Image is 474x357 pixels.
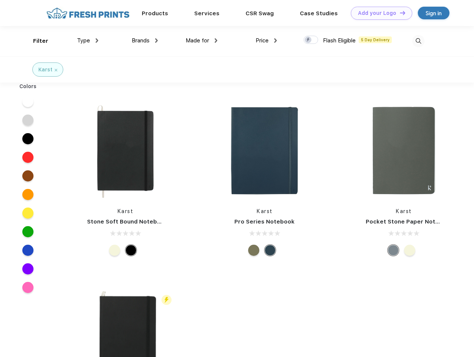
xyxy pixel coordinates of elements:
[76,101,175,200] img: func=resize&h=266
[359,36,392,43] span: 5 Day Delivery
[256,37,269,44] span: Price
[248,245,259,256] div: Olive
[400,11,405,15] img: DT
[44,7,132,20] img: fo%20logo%202.webp
[404,245,415,256] div: Beige
[132,37,150,44] span: Brands
[265,245,276,256] div: Navy
[246,10,274,17] a: CSR Swag
[234,218,295,225] a: Pro Series Notebook
[388,245,399,256] div: Gray
[125,245,137,256] div: Black
[323,37,356,44] span: Flash Eligible
[14,83,42,90] div: Colors
[274,38,277,43] img: dropdown.png
[55,69,57,71] img: filter_cancel.svg
[87,218,168,225] a: Stone Soft Bound Notebook
[142,10,168,17] a: Products
[418,7,449,19] a: Sign in
[358,10,396,16] div: Add your Logo
[194,10,220,17] a: Services
[109,245,120,256] div: Beige
[186,37,209,44] span: Made for
[257,208,273,214] a: Karst
[396,208,412,214] a: Karst
[38,66,52,74] div: Karst
[412,35,425,47] img: desktop_search.svg
[96,38,98,43] img: dropdown.png
[77,37,90,44] span: Type
[33,37,48,45] div: Filter
[366,218,454,225] a: Pocket Stone Paper Notebook
[215,38,217,43] img: dropdown.png
[161,295,172,305] img: flash_active_toggle.svg
[118,208,134,214] a: Karst
[355,101,454,200] img: func=resize&h=266
[215,101,314,200] img: func=resize&h=266
[155,38,158,43] img: dropdown.png
[426,9,442,17] div: Sign in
